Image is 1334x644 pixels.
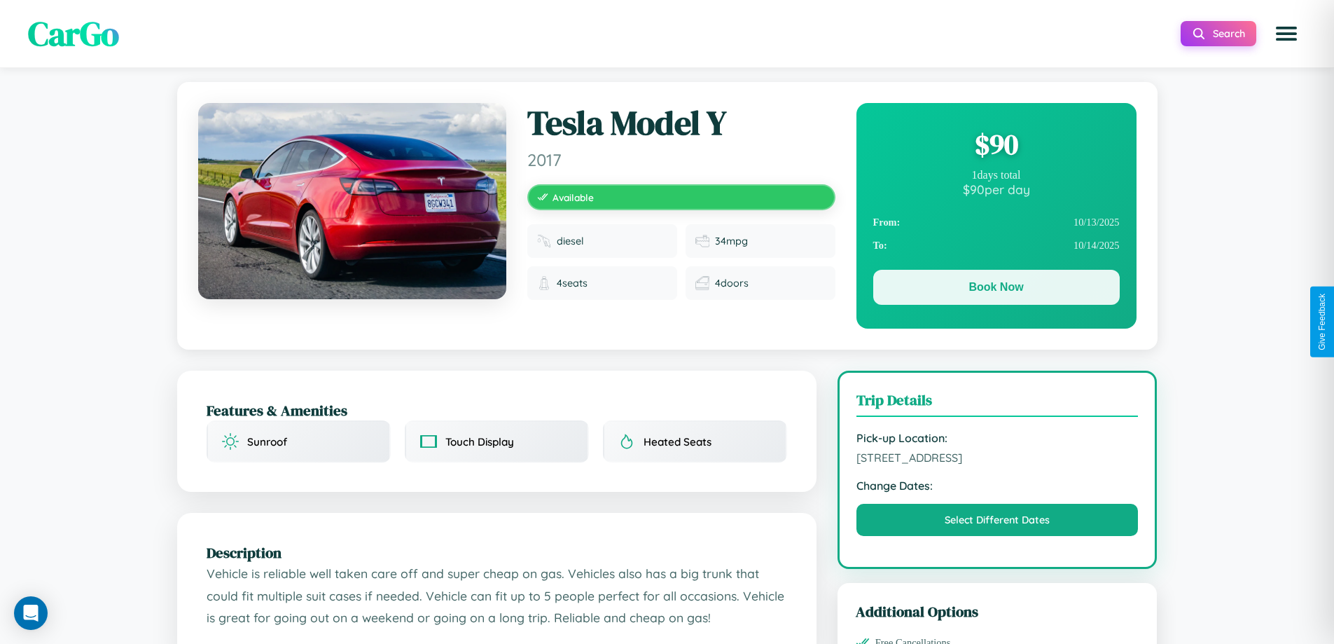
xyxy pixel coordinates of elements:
[207,542,787,563] h2: Description
[527,149,835,170] span: 2017
[856,504,1139,536] button: Select Different Dates
[537,234,551,248] img: Fuel type
[873,169,1120,181] div: 1 days total
[553,191,594,203] span: Available
[873,217,901,228] strong: From:
[873,125,1120,163] div: $ 90
[207,400,787,420] h2: Features & Amenities
[1181,21,1256,46] button: Search
[873,234,1120,257] div: 10 / 14 / 2025
[695,276,709,290] img: Doors
[715,235,748,247] span: 34 mpg
[1317,294,1327,350] div: Give Feedback
[856,451,1139,465] span: [STREET_ADDRESS]
[207,563,787,629] p: Vehicle is reliable well taken care off and super cheap on gas. Vehicles also has a big trunk tha...
[1213,27,1245,40] span: Search
[856,390,1139,417] h3: Trip Details
[445,435,514,448] span: Touch Display
[1267,14,1306,53] button: Open menu
[856,479,1139,493] strong: Change Dates:
[695,234,709,248] img: Fuel efficiency
[873,240,887,252] strong: To:
[557,277,588,289] span: 4 seats
[644,435,711,448] span: Heated Seats
[198,103,506,299] img: Tesla Model Y 2017
[28,11,119,57] span: CarGo
[14,596,48,630] div: Open Intercom Messenger
[873,181,1120,197] div: $ 90 per day
[873,211,1120,234] div: 10 / 13 / 2025
[856,601,1139,622] h3: Additional Options
[537,276,551,290] img: Seats
[715,277,749,289] span: 4 doors
[557,235,584,247] span: diesel
[527,103,835,144] h1: Tesla Model Y
[856,431,1139,445] strong: Pick-up Location:
[247,435,287,448] span: Sunroof
[873,270,1120,305] button: Book Now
